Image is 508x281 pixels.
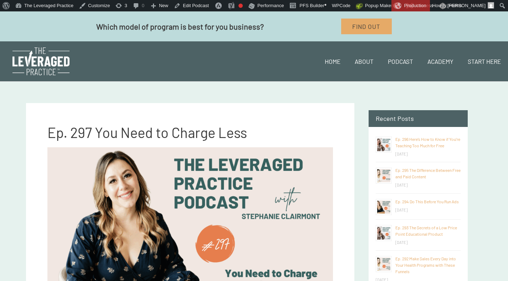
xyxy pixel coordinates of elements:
span: [PERSON_NAME] [447,3,486,8]
a: Ep. 294 Do This Before You Run Ads [395,199,459,204]
time: [DATE] [395,183,407,187]
a: Academy [420,49,461,73]
a: Ep. 295 The Difference Between Free and Paid Content [395,168,461,179]
a: Home [318,49,348,73]
span: Which model of program is best for you business? [96,22,264,31]
img: Ep. 292 Make Sales Every Day into Your Health Programs with These Funnels [376,256,392,272]
time: [DATE] [395,152,407,156]
span: • [324,1,327,9]
time: [DATE] [395,240,407,245]
img: Ep. 294 Do This Before You Run Ads [376,199,392,215]
time: [DATE] [395,208,407,212]
h2: Recent Posts [369,110,468,127]
img: The Leveraged Practice [12,47,70,75]
nav: Site Navigation [312,49,508,73]
a: About [348,49,381,73]
div: Focus keyphrase not set [238,4,243,8]
a: Ep. 296 Here’s How to Know if You’re Teaching Too Much for Free [395,137,460,148]
a: Podcast [381,49,420,73]
img: Ep. 296 Here’s How to Know if You’re Teaching Too Much for Free [376,137,392,153]
img: Ep. 293 The Secrets of a Low Price Point Educational Product [376,225,392,241]
a: Find Out [341,19,392,34]
span: Ep. 297 You Need to Charge Less [47,124,247,141]
span: Find Out [352,23,380,30]
a: Ep. 293 The Secrets of a Low Price Point Educational Product [395,225,457,236]
a: Ep. 292 Make Sales Every Day into Your Health Programs with These Funnels [395,256,456,274]
a: Start Here [461,49,508,73]
img: Ep. 295 The Difference Between Free and Paid Content [376,168,392,184]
